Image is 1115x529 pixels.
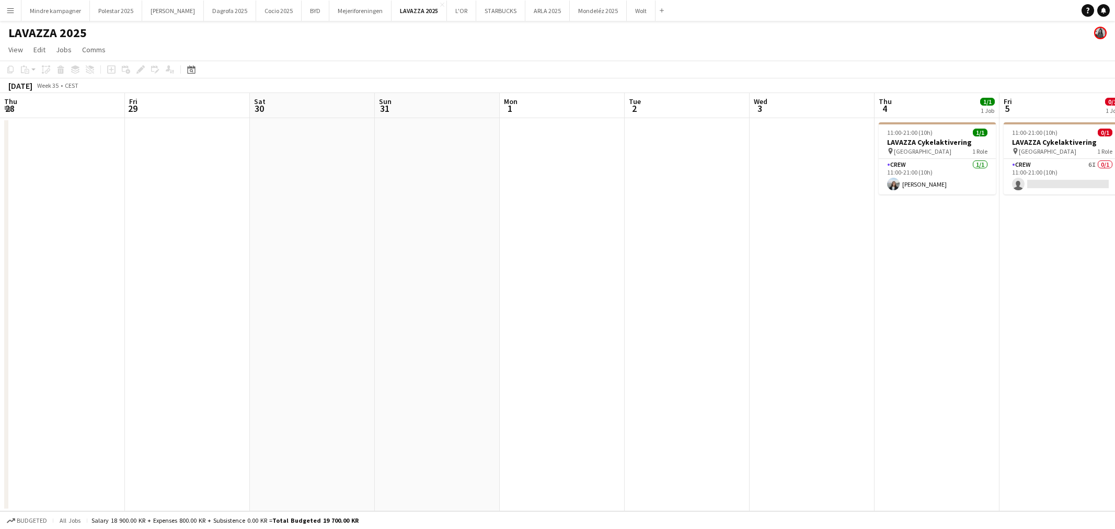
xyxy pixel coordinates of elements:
span: 11:00-21:00 (10h) [887,129,933,136]
div: 1 Job [981,107,994,114]
div: CEST [65,82,78,89]
app-card-role: Crew1/111:00-21:00 (10h)[PERSON_NAME] [879,159,996,194]
a: Jobs [52,43,76,56]
span: 1/1 [973,129,987,136]
a: Edit [29,43,50,56]
span: Budgeted [17,517,47,524]
span: View [8,45,23,54]
div: Salary 18 900.00 KR + Expenses 800.00 KR + Subsistence 0.00 KR = [91,516,359,524]
span: Jobs [56,45,72,54]
button: STARBUCKS [476,1,525,21]
button: L'OR [447,1,476,21]
span: 1 Role [972,147,987,155]
div: [DATE] [8,80,32,91]
h3: LAVAZZA Cykelaktivering [879,137,996,147]
span: [GEOGRAPHIC_DATA] [1019,147,1076,155]
span: Thu [879,97,892,106]
span: 5 [1002,102,1012,114]
span: 29 [128,102,137,114]
span: Sun [379,97,392,106]
button: BYD [302,1,329,21]
span: 11:00-21:00 (10h) [1012,129,1057,136]
button: LAVAZZA 2025 [392,1,447,21]
span: 1/1 [980,98,995,106]
span: 2 [627,102,641,114]
button: Wolt [627,1,656,21]
span: 1 [502,102,518,114]
button: [PERSON_NAME] [142,1,204,21]
span: Fri [129,97,137,106]
span: Fri [1004,97,1012,106]
span: Week 35 [35,82,61,89]
button: Mondeléz 2025 [570,1,627,21]
button: Dagrofa 2025 [204,1,256,21]
span: 1 Role [1097,147,1112,155]
button: Mejeriforeningen [329,1,392,21]
span: Wed [754,97,767,106]
span: Tue [629,97,641,106]
button: Cocio 2025 [256,1,302,21]
span: [GEOGRAPHIC_DATA] [894,147,951,155]
span: All jobs [58,516,83,524]
span: Mon [504,97,518,106]
a: View [4,43,27,56]
span: Sat [254,97,266,106]
button: Budgeted [5,515,49,526]
span: Thu [4,97,17,106]
span: 0/1 [1098,129,1112,136]
span: 28 [3,102,17,114]
a: Comms [78,43,110,56]
app-user-avatar: Mia Tidemann [1094,27,1107,39]
span: Total Budgeted 19 700.00 KR [272,516,359,524]
button: ARLA 2025 [525,1,570,21]
app-job-card: 11:00-21:00 (10h)1/1LAVAZZA Cykelaktivering [GEOGRAPHIC_DATA]1 RoleCrew1/111:00-21:00 (10h)[PERSO... [879,122,996,194]
span: 31 [377,102,392,114]
button: Mindre kampagner [21,1,90,21]
span: 3 [752,102,767,114]
span: Comms [82,45,106,54]
button: Polestar 2025 [90,1,142,21]
span: 4 [877,102,892,114]
span: 30 [252,102,266,114]
h1: LAVAZZA 2025 [8,25,87,41]
span: Edit [33,45,45,54]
